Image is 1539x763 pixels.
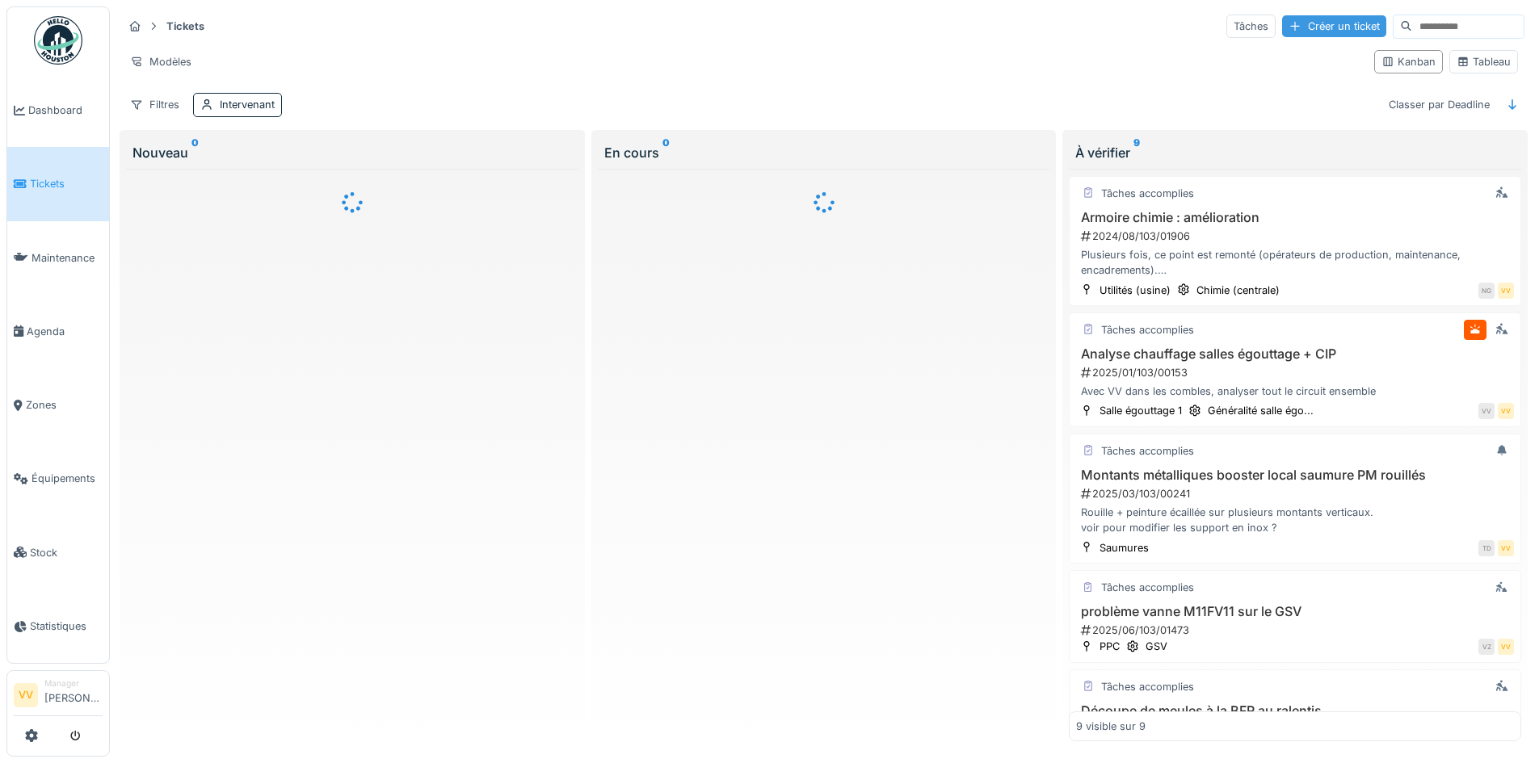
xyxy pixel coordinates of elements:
div: Avec VV dans les combles, analyser tout le circuit ensemble [1076,384,1514,399]
div: VV [1498,403,1514,419]
div: Généralité salle égo... [1208,403,1314,418]
a: Tickets [7,147,109,220]
div: Manager [44,677,103,690]
div: TD [1478,540,1495,556]
div: Tâches accomplies [1101,580,1194,595]
h3: Découpe de meules à la BFR au ralentis [1076,703,1514,719]
span: Statistiques [30,618,103,634]
a: Statistiques [7,589,109,663]
div: 2025/03/103/00241 [1079,486,1514,501]
div: Chimie (centrale) [1196,283,1280,298]
div: VV [1498,639,1514,655]
div: Utilités (usine) [1100,283,1171,298]
a: Stock [7,516,109,589]
div: Tâches accomplies [1101,186,1194,201]
div: VZ [1478,639,1495,655]
div: 9 visible sur 9 [1076,719,1146,734]
div: À vérifier [1075,143,1515,162]
div: PPC [1100,639,1120,654]
h3: Armoire chimie : amélioration [1076,210,1514,225]
div: Tâches accomplies [1101,443,1194,459]
div: Tâches accomplies [1101,322,1194,337]
h3: problème vanne M11FV11 sur le GSV [1076,604,1514,619]
div: 2025/06/103/01473 [1079,623,1514,638]
span: Maintenance [32,250,103,266]
a: VV Manager[PERSON_NAME] [14,677,103,716]
div: Saumures [1100,540,1149,555]
sup: 9 [1133,143,1140,162]
a: Dashboard [7,73,109,147]
a: Équipements [7,442,109,515]
div: Tableau [1457,54,1511,69]
h3: Montants métalliques booster local saumure PM rouillés [1076,467,1514,483]
a: Maintenance [7,221,109,295]
div: Kanban [1381,54,1436,69]
span: Agenda [27,324,103,339]
div: 2025/01/103/00153 [1079,365,1514,380]
div: En cours [604,143,1044,162]
div: 2024/08/103/01906 [1079,228,1514,244]
sup: 0 [662,143,670,162]
a: Zones [7,368,109,442]
div: Modèles [123,50,199,73]
div: VV [1498,540,1514,556]
div: Tâches accomplies [1101,679,1194,694]
div: Intervenant [220,97,275,112]
img: Badge_color-CXgf-gQk.svg [34,16,82,65]
div: Rouille + peinture écaillée sur plusieurs montants verticaux. voir pour modifier les support en i... [1076,505,1514,535]
span: Tickets [30,176,103,191]
div: Classer par Deadline [1381,93,1497,116]
div: NG [1478,283,1495,299]
div: Créer un ticket [1282,15,1386,37]
li: VV [14,683,38,707]
a: Agenda [7,295,109,368]
div: VV [1478,403,1495,419]
strong: Tickets [160,19,211,34]
span: Stock [30,545,103,560]
div: Tâches [1226,15,1276,38]
div: Nouveau [132,143,572,162]
span: Dashboard [28,103,103,118]
li: [PERSON_NAME] [44,677,103,712]
sup: 0 [191,143,199,162]
div: VV [1498,283,1514,299]
div: Filtres [123,93,187,116]
h3: Analyse chauffage salles égouttage + CIP [1076,346,1514,362]
div: Plusieurs fois, ce point est remonté (opérateurs de production, maintenance, encadrements). Le bu... [1076,247,1514,278]
div: GSV [1146,639,1167,654]
div: Salle égouttage 1 [1100,403,1182,418]
span: Zones [26,397,103,413]
span: Équipements [32,471,103,486]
